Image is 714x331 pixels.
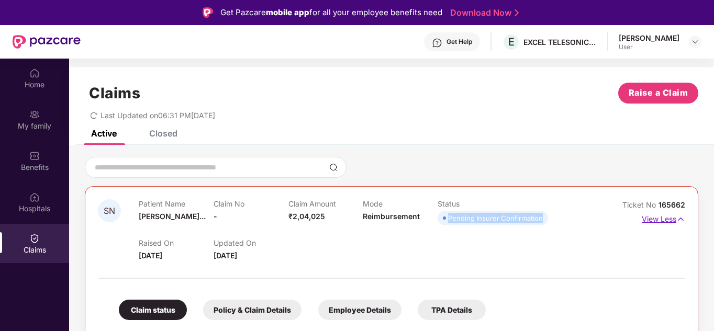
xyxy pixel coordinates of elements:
[139,251,162,260] span: [DATE]
[288,199,363,208] p: Claim Amount
[642,211,685,225] p: View Less
[622,200,659,209] span: Ticket No
[149,128,177,139] div: Closed
[203,7,213,18] img: Logo
[29,68,40,78] img: svg+xml;base64,PHN2ZyBpZD0iSG9tZSIgeG1sbnM9Imh0dHA6Ly93d3cudzMub3JnLzIwMDAvc3ZnIiB3aWR0aD0iMjAiIG...
[220,6,442,19] div: Get Pazcare for all your employee benefits need
[618,83,698,104] button: Raise a Claim
[448,213,543,223] div: Pending Insurer Confirmation
[432,38,442,48] img: svg+xml;base64,PHN2ZyBpZD0iSGVscC0zMngzMiIgeG1sbnM9Imh0dHA6Ly93d3cudzMub3JnLzIwMDAvc3ZnIiB3aWR0aD...
[329,163,338,172] img: svg+xml;base64,PHN2ZyBpZD0iU2VhcmNoLTMyeDMyIiB4bWxucz0iaHR0cDovL3d3dy53My5vcmcvMjAwMC9zdmciIHdpZH...
[447,38,472,46] div: Get Help
[214,199,288,208] p: Claim No
[139,212,206,221] span: [PERSON_NAME]...
[119,300,187,320] div: Claim status
[90,111,97,120] span: redo
[214,238,288,247] p: Updated On
[91,128,117,139] div: Active
[29,233,40,244] img: svg+xml;base64,PHN2ZyBpZD0iQ2xhaW0iIHhtbG5zPSJodHRwOi8vd3d3LnczLm9yZy8yMDAwL3N2ZyIgd2lkdGg9IjIwIi...
[523,37,597,47] div: EXCEL TELESONIC INDIA PRIVATE LIMITED
[508,36,515,48] span: E
[203,300,302,320] div: Policy & Claim Details
[29,192,40,202] img: svg+xml;base64,PHN2ZyBpZD0iSG9zcGl0YWxzIiB4bWxucz0iaHR0cDovL3d3dy53My5vcmcvMjAwMC9zdmciIHdpZHRoPS...
[418,300,486,320] div: TPA Details
[450,7,516,18] a: Download Now
[318,300,401,320] div: Employee Details
[101,111,215,120] span: Last Updated on 06:31 PM[DATE]
[363,212,420,221] span: Reimbursement
[515,7,519,18] img: Stroke
[214,212,217,221] span: -
[676,213,685,225] img: svg+xml;base64,PHN2ZyB4bWxucz0iaHR0cDovL3d3dy53My5vcmcvMjAwMC9zdmciIHdpZHRoPSIxNyIgaGVpZ2h0PSIxNy...
[139,238,214,247] p: Raised On
[29,109,40,120] img: svg+xml;base64,PHN2ZyB3aWR0aD0iMjAiIGhlaWdodD0iMjAiIHZpZXdCb3g9IjAgMCAyMCAyMCIgZmlsbD0ibm9uZSIgeG...
[363,199,438,208] p: Mode
[629,86,688,99] span: Raise a Claim
[659,200,685,209] span: 165662
[139,199,214,208] p: Patient Name
[288,212,325,221] span: ₹2,04,025
[619,33,679,43] div: [PERSON_NAME]
[29,151,40,161] img: svg+xml;base64,PHN2ZyBpZD0iQmVuZWZpdHMiIHhtbG5zPSJodHRwOi8vd3d3LnczLm9yZy8yMDAwL3N2ZyIgd2lkdGg9Ij...
[13,35,81,49] img: New Pazcare Logo
[691,38,699,46] img: svg+xml;base64,PHN2ZyBpZD0iRHJvcGRvd24tMzJ4MzIiIHhtbG5zPSJodHRwOi8vd3d3LnczLm9yZy8yMDAwL3N2ZyIgd2...
[438,199,512,208] p: Status
[619,43,679,51] div: User
[214,251,237,260] span: [DATE]
[104,207,115,215] span: SN
[266,7,309,17] strong: mobile app
[89,84,140,102] h1: Claims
